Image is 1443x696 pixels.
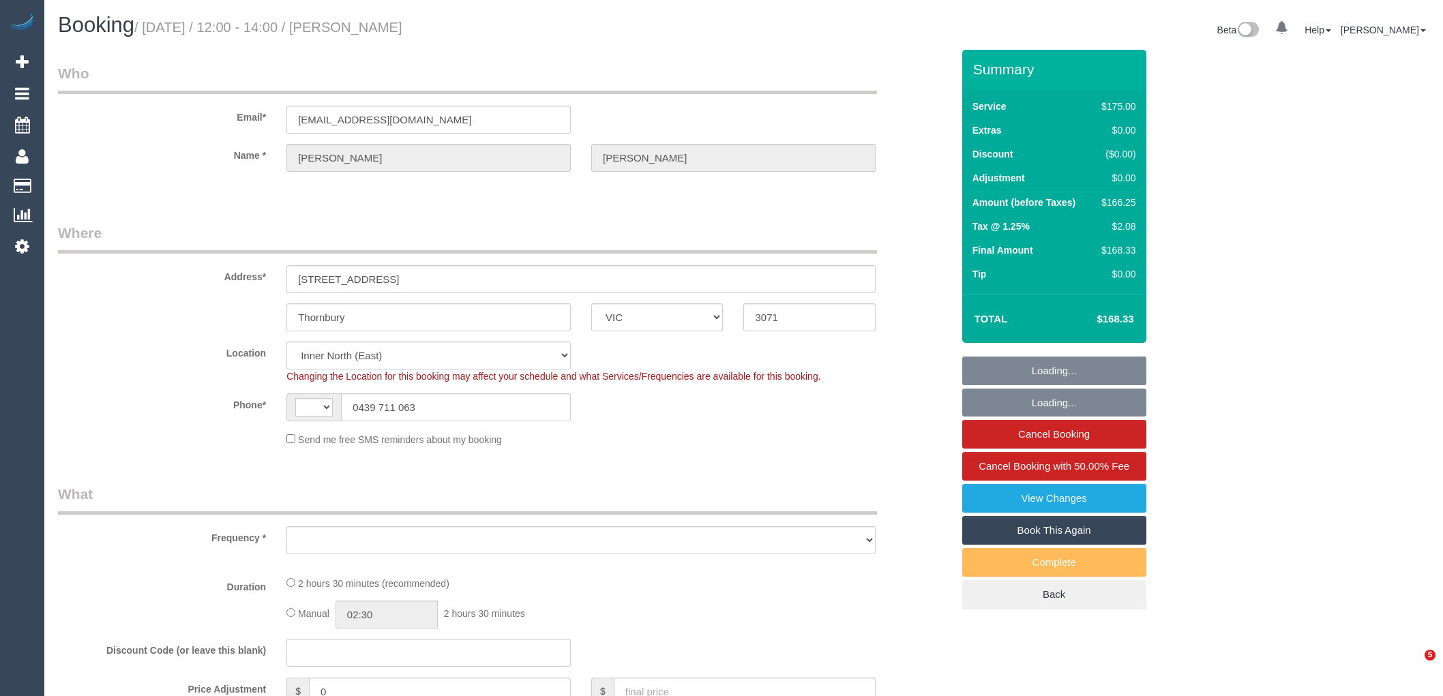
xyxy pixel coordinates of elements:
[134,20,402,35] small: / [DATE] / 12:00 - 14:00 / [PERSON_NAME]
[1397,650,1429,682] iframe: Intercom live chat
[1096,147,1135,161] div: ($0.00)
[743,303,875,331] input: Post Code*
[1096,196,1135,209] div: $166.25
[341,393,571,421] input: Phone*
[972,100,1007,113] label: Service
[1341,25,1426,35] a: [PERSON_NAME]
[962,580,1146,609] a: Back
[972,171,1025,185] label: Adjustment
[8,14,35,33] img: Automaid Logo
[48,342,276,360] label: Location
[286,106,571,134] input: Email*
[48,393,276,412] label: Phone*
[1096,243,1135,257] div: $168.33
[444,608,525,619] span: 2 hours 30 minutes
[1096,171,1135,185] div: $0.00
[48,526,276,545] label: Frequency *
[1096,220,1135,233] div: $2.08
[962,452,1146,481] a: Cancel Booking with 50.00% Fee
[48,265,276,284] label: Address*
[48,144,276,162] label: Name *
[48,678,276,696] label: Price Adjustment
[1056,314,1133,325] h4: $168.33
[1236,22,1259,40] img: New interface
[58,63,877,94] legend: Who
[972,147,1013,161] label: Discount
[591,144,876,172] input: Last Name*
[975,313,1008,324] strong: Total
[58,13,134,37] span: Booking
[962,420,1146,449] a: Cancel Booking
[972,196,1075,209] label: Amount (before Taxes)
[58,223,877,254] legend: Where
[973,61,1140,77] h3: Summary
[48,575,276,594] label: Duration
[1305,25,1331,35] a: Help
[962,516,1146,545] a: Book This Again
[972,267,987,281] label: Tip
[286,371,820,382] span: Changing the Location for this booking may affect your schedule and what Services/Frequencies are...
[1425,650,1435,661] span: 5
[58,484,877,515] legend: What
[1217,25,1260,35] a: Beta
[962,484,1146,513] a: View Changes
[298,578,449,589] span: 2 hours 30 minutes (recommended)
[298,608,329,619] span: Manual
[1096,123,1135,137] div: $0.00
[979,460,1129,472] span: Cancel Booking with 50.00% Fee
[972,123,1002,137] label: Extras
[298,434,502,445] span: Send me free SMS reminders about my booking
[972,243,1033,257] label: Final Amount
[48,106,276,124] label: Email*
[286,144,571,172] input: First Name*
[1096,267,1135,281] div: $0.00
[48,639,276,657] label: Discount Code (or leave this blank)
[972,220,1030,233] label: Tax @ 1.25%
[286,303,571,331] input: Suburb*
[1096,100,1135,113] div: $175.00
